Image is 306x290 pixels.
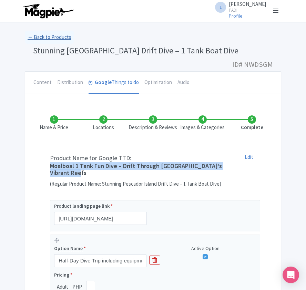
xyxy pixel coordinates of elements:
span: Option Name [54,245,83,252]
li: Complete [227,115,277,132]
a: Content [33,72,52,94]
span: Product landing page link [54,203,110,209]
li: Description & Reviews [128,115,178,132]
a: GoogleThings to do [89,72,139,94]
h4: Moalboal 1 Tank Fun Dive – Drift Through [GEOGRAPHIC_DATA]’s Vibrant Reefs [50,163,234,176]
span: Active Option [191,245,220,251]
li: Name & Price [29,115,79,132]
li: Locations [79,115,129,132]
span: Product Name for Google TTD: [50,154,131,162]
div: Open Intercom Messenger [283,267,299,283]
span: [PERSON_NAME] [229,1,266,7]
a: Audio [177,72,190,94]
span: Pricing [54,272,69,278]
a: Edit [238,153,260,188]
span: L [215,2,226,13]
strong: Google [95,79,112,86]
input: Option Name [54,254,146,267]
small: PADI [229,8,266,12]
span: Stunning [GEOGRAPHIC_DATA] Drift Dive – 1 Tank Boat Dive [33,45,238,56]
a: L [PERSON_NAME] PADI [211,1,266,12]
img: logo-ab69f6fb50320c5b225c76a69d11143b.png [21,3,75,19]
a: Optimization [144,72,172,94]
span: (Regular Product Name: Stunning Pescador Island Drift Dive – 1 Tank Boat Dive) [50,180,234,188]
a: ← Back to Products [25,31,74,44]
a: Distribution [57,72,83,94]
span: ID# NWDSGM [232,58,273,71]
input: Product landing page link [54,212,147,225]
li: Images & Categories [178,115,227,132]
a: Profile [229,13,243,19]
